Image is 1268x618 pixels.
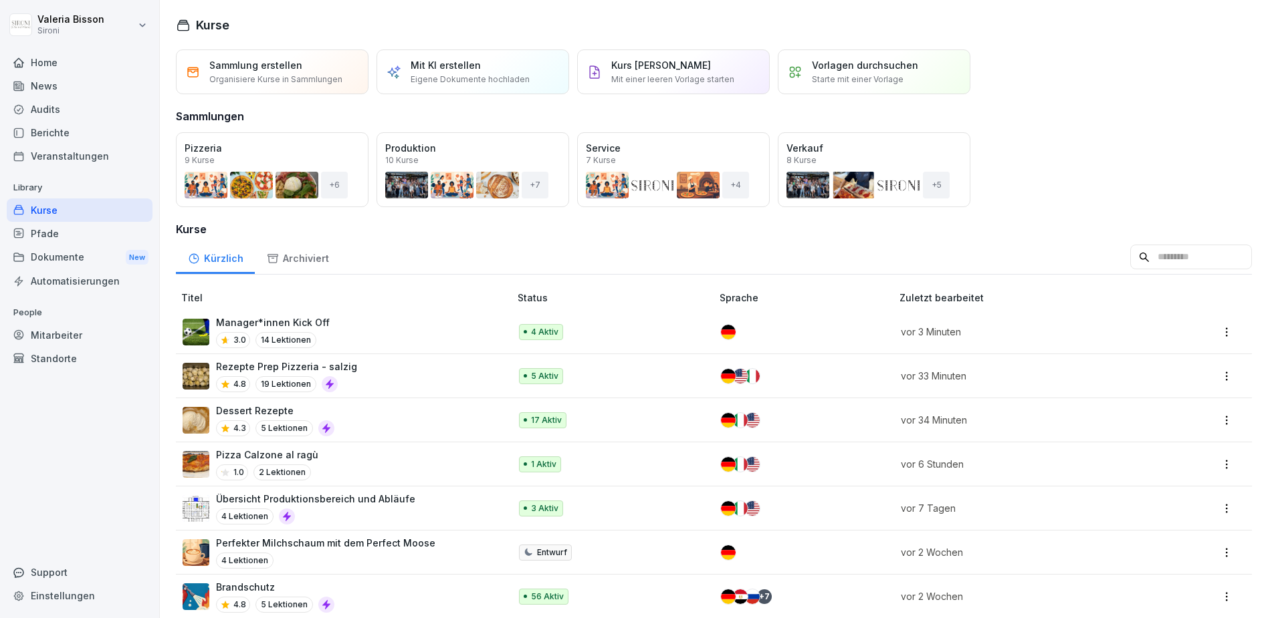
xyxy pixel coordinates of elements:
div: + 4 [722,172,749,198]
p: vor 33 Minuten [901,369,1146,383]
a: Kurse [7,198,152,222]
a: Einstellungen [7,584,152,607]
p: 4.3 [233,422,246,434]
img: us.svg [745,413,760,428]
p: Sammlung erstellen [209,58,302,72]
p: Brandschutz [216,580,334,594]
a: Service7 Kurse+4 [577,132,770,207]
a: News [7,74,152,98]
a: Mitarbeiter [7,323,152,347]
div: Dokumente [7,245,152,270]
p: vor 6 Stunden [901,457,1146,471]
div: + 7 [757,589,772,604]
div: + 7 [522,172,548,198]
div: Archiviert [255,240,340,274]
a: Automatisierungen [7,269,152,293]
img: de.svg [721,589,736,604]
p: 5 Aktiv [531,370,558,382]
a: Kürzlich [176,240,255,274]
img: it.svg [733,501,748,516]
p: 4.8 [233,378,246,390]
p: 17 Aktiv [531,414,562,426]
p: 19 Lektionen [255,376,316,392]
p: 14 Lektionen [255,332,316,348]
a: Berichte [7,121,152,144]
p: Entwurf [537,547,567,559]
p: 9 Kurse [185,156,215,164]
h1: Kurse [196,16,229,34]
img: it.svg [745,369,760,383]
p: Status [518,291,715,305]
p: 7 Kurse [586,156,616,164]
p: Dessert Rezepte [216,404,334,418]
p: Library [7,177,152,198]
img: us.svg [745,457,760,472]
p: People [7,302,152,323]
a: DokumenteNew [7,245,152,270]
img: fr9tmtynacnbc68n3kf2tpkd.png [183,407,209,434]
img: b0iy7e1gfawqjs4nezxuanzk.png [183,583,209,610]
p: vor 3 Minuten [901,325,1146,339]
a: Audits [7,98,152,121]
img: it.svg [733,413,748,428]
p: 2 Lektionen [253,464,311,480]
a: Pizzeria9 Kurse+6 [176,132,368,207]
img: eg.svg [733,589,748,604]
a: Standorte [7,347,152,370]
img: de.svg [721,369,736,383]
img: de.svg [721,545,736,560]
div: + 6 [321,172,348,198]
img: de.svg [721,457,736,472]
p: 3.0 [233,334,246,346]
p: vor 34 Minuten [901,413,1146,427]
img: yywuv9ckt9ax3nq56adns8w7.png [183,495,209,522]
p: 10 Kurse [385,156,419,164]
p: 5 Lektionen [255,420,313,436]
div: Veranstaltungen [7,144,152,168]
a: Pfade [7,222,152,245]
img: de.svg [721,325,736,339]
p: Eigene Dokumente hochladen [411,73,530,86]
p: 3 Aktiv [531,502,558,514]
p: 56 Aktiv [531,591,564,603]
p: 4 Aktiv [531,326,558,338]
div: Support [7,561,152,584]
p: Starte mit einer Vorlage [812,73,904,86]
p: Sprache [720,291,894,305]
p: Pizza Calzone al ragù [216,448,318,462]
img: m0qo8uyc3qeo2y8ewzx492oh.png [183,451,209,478]
a: Home [7,51,152,74]
img: de.svg [721,413,736,428]
p: vor 2 Wochen [901,545,1146,559]
img: us.svg [733,369,748,383]
p: Zuletzt bearbeitet [900,291,1162,305]
p: vor 7 Tagen [901,501,1146,515]
p: Pizzeria [185,141,360,155]
div: New [126,250,148,265]
a: Produktion10 Kurse+7 [377,132,569,207]
p: Mit einer leeren Vorlage starten [611,73,734,86]
h3: Kurse [176,221,1252,237]
p: Valeria Bisson [37,14,104,25]
img: i4ui5288c8k9896awxn1tre9.png [183,319,209,345]
p: vor 2 Wochen [901,589,1146,603]
a: Verkauf8 Kurse+5 [778,132,970,207]
p: Service [586,141,761,155]
img: ru.svg [745,589,760,604]
img: fi53tc5xpi3f2zt43aqok3n3.png [183,539,209,566]
p: 4 Lektionen [216,553,274,569]
p: Rezepte Prep Pizzeria - salzig [216,359,357,373]
div: + 5 [923,172,950,198]
p: 8 Kurse [786,156,817,164]
p: Kurs [PERSON_NAME] [611,58,711,72]
p: Titel [181,291,512,305]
